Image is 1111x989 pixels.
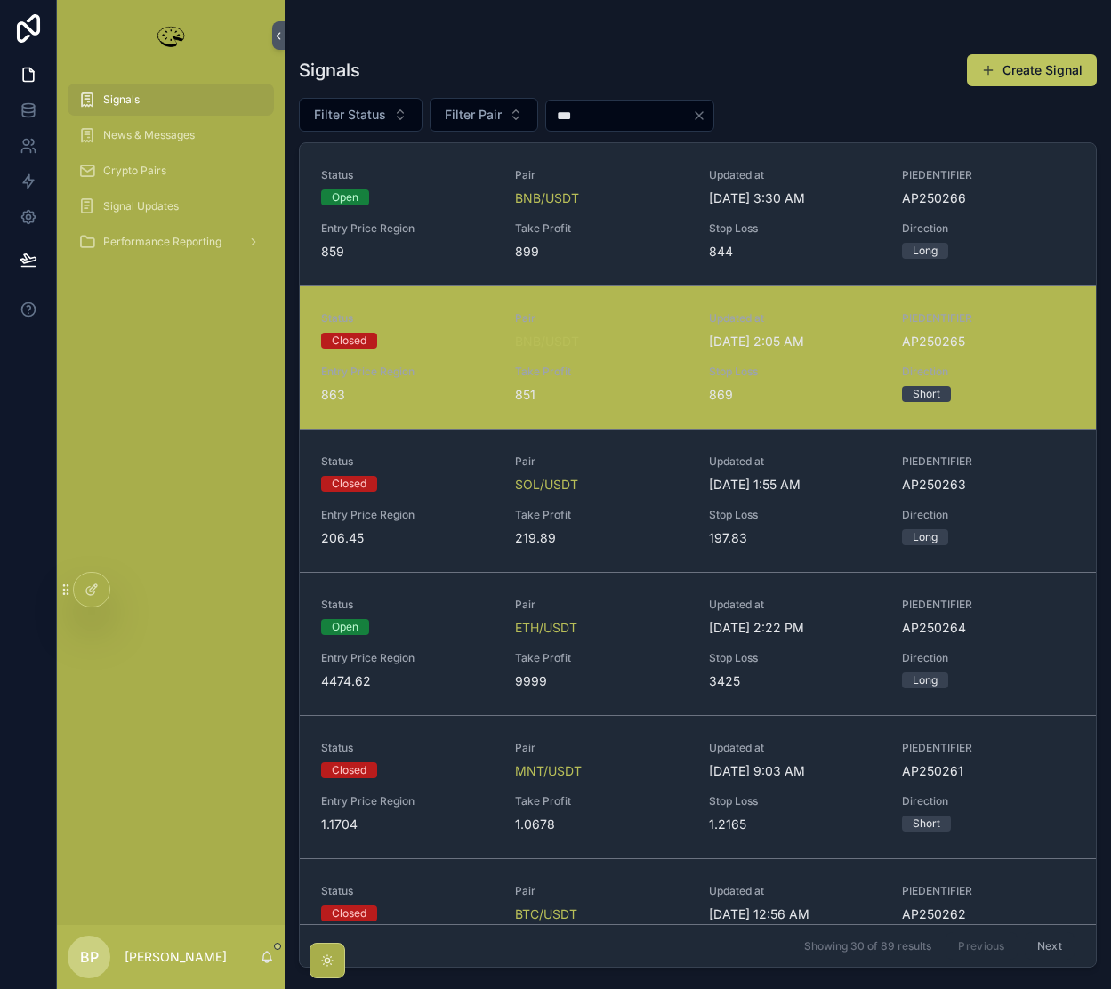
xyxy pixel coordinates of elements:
div: scrollable content [57,71,285,281]
span: Pair [515,311,688,326]
span: AP250265 [902,333,1075,350]
span: 851 [515,386,688,404]
div: Open [332,189,358,205]
span: Status [321,168,494,182]
a: Signals [68,84,274,116]
span: Updated at [709,311,882,326]
a: BTC/USDT [515,905,577,923]
span: Pair [515,884,688,898]
span: Crypto Pairs [103,164,166,178]
span: Pair [515,168,688,182]
span: Direction [902,508,1075,522]
span: Pair [515,598,688,612]
span: Take Profit [515,365,688,379]
a: ETH/USDT [515,619,577,637]
a: StatusOpenPairETH/USDTUpdated at[DATE] 2:22 PMPIEDENTIFIERAP250264Entry Price Region4474.62Take P... [300,572,1096,715]
span: Updated at [709,741,882,755]
span: Performance Reporting [103,235,221,249]
a: Crypto Pairs [68,155,274,187]
span: Stop Loss [709,508,882,522]
span: Take Profit [515,651,688,665]
p: [PERSON_NAME] [125,948,227,966]
div: Closed [332,905,366,921]
span: Direction [902,221,1075,236]
span: [DATE] 12:56 AM [709,905,882,923]
span: PIEDENTIFIER [902,884,1075,898]
span: Signals [103,92,140,107]
span: [DATE] 9:03 AM [709,762,882,780]
a: News & Messages [68,119,274,151]
span: Status [321,741,494,755]
span: 1.0678 [515,816,688,833]
span: 9999 [515,672,688,690]
span: 197.83 [709,529,882,547]
span: Updated at [709,454,882,469]
span: Showing 30 of 89 results [804,939,931,953]
div: Closed [332,476,366,492]
span: AP250262 [902,905,1075,923]
div: Short [913,386,940,402]
span: Updated at [709,598,882,612]
span: 863 [321,386,494,404]
span: Direction [902,794,1075,808]
span: PIEDENTIFIER [902,598,1075,612]
a: StatusOpenPairBNB/USDTUpdated at[DATE] 3:30 AMPIEDENTIFIERAP250266Entry Price Region859Take Profi... [300,143,1096,285]
a: MNT/USDT [515,762,582,780]
a: StatusClosedPairMNT/USDTUpdated at[DATE] 9:03 AMPIEDENTIFIERAP250261Entry Price Region1.1704Take ... [300,715,1096,858]
a: SOL/USDT [515,476,578,494]
span: Take Profit [515,794,688,808]
button: Clear [692,109,713,123]
span: AP250261 [902,762,1075,780]
button: Select Button [299,98,423,132]
span: Entry Price Region [321,221,494,236]
a: BNB/USDT [515,333,579,350]
div: Open [332,619,358,635]
span: PIEDENTIFIER [902,454,1075,469]
span: [DATE] 1:55 AM [709,476,882,494]
span: 3425 [709,672,882,690]
span: Status [321,884,494,898]
span: PIEDENTIFIER [902,168,1075,182]
span: Status [321,598,494,612]
div: Closed [332,762,366,778]
button: Create Signal [967,54,1097,86]
div: Long [913,672,938,688]
span: 844 [709,243,882,261]
span: Updated at [709,168,882,182]
a: BNB/USDT [515,189,579,207]
span: Direction [902,651,1075,665]
span: 219.89 [515,529,688,547]
span: AP250264 [902,619,1075,637]
span: Status [321,311,494,326]
span: 206.45 [321,529,494,547]
span: Filter Status [314,106,386,124]
span: Stop Loss [709,365,882,379]
span: Entry Price Region [321,794,494,808]
span: AP250266 [902,189,1075,207]
span: Take Profit [515,508,688,522]
img: App logo [153,21,189,50]
span: Entry Price Region [321,508,494,522]
div: Short [913,816,940,832]
button: Select Button [430,98,538,132]
span: Stop Loss [709,651,882,665]
a: Performance Reporting [68,226,274,258]
span: Filter Pair [445,106,502,124]
span: Status [321,454,494,469]
span: Pair [515,741,688,755]
span: Stop Loss [709,794,882,808]
span: 1.2165 [709,816,882,833]
a: Signal Updates [68,190,274,222]
span: 869 [709,386,882,404]
span: AP250263 [902,476,1075,494]
a: StatusClosedPairSOL/USDTUpdated at[DATE] 1:55 AMPIEDENTIFIERAP250263Entry Price Region206.45Take ... [300,429,1096,572]
span: 1.1704 [321,816,494,833]
span: 4474.62 [321,672,494,690]
a: StatusClosedPairBNB/USDTUpdated at[DATE] 2:05 AMPIEDENTIFIERAP250265Entry Price Region863Take Pro... [300,285,1096,429]
span: [DATE] 3:30 AM [709,189,882,207]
